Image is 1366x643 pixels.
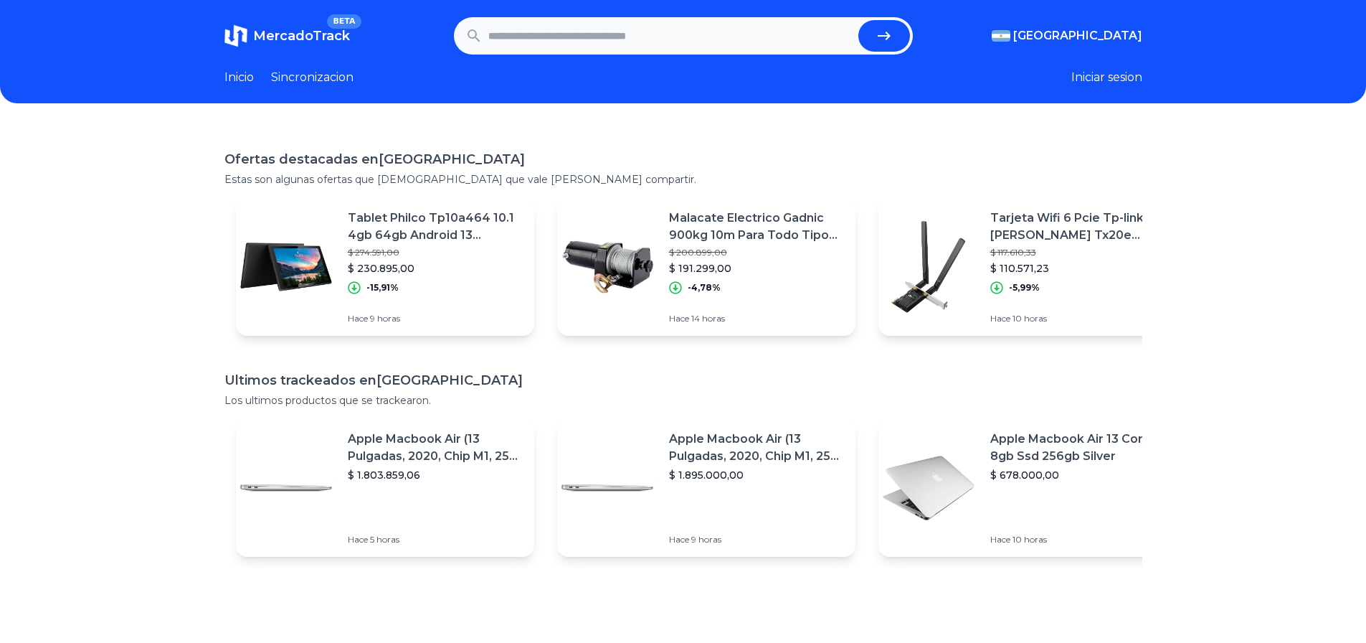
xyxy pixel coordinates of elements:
button: [GEOGRAPHIC_DATA] [992,27,1142,44]
span: [GEOGRAPHIC_DATA] [1013,27,1142,44]
a: Featured imageApple Macbook Air 13 Core I5 8gb Ssd 256gb Silver$ 678.000,00Hace 10 horas [878,419,1177,557]
p: Hace 9 horas [348,313,523,324]
p: Hace 10 horas [990,534,1165,545]
a: Featured imageMalacate Electrico Gadnic 900kg 10m Para Todo Tipo De Clima$ 200.899,00$ 191.299,00... [557,198,855,336]
p: Hace 14 horas [669,313,844,324]
a: Featured imageTablet Philco Tp10a464 10.1 4gb 64gb Android 13 1280x800 Cs$ 274.591,00$ 230.895,00... [236,198,534,336]
span: BETA [327,14,361,29]
img: Featured image [557,217,658,317]
p: Tablet Philco Tp10a464 10.1 4gb 64gb Android 13 1280x800 Cs [348,210,523,244]
img: Featured image [557,438,658,538]
p: Hace 9 horas [669,534,844,545]
p: $ 110.571,23 [990,261,1165,276]
p: Hace 10 horas [990,313,1165,324]
a: Inicio [224,69,254,86]
p: $ 200.899,00 [669,247,844,258]
p: $ 191.299,00 [669,261,844,276]
h1: Ultimos trackeados en [GEOGRAPHIC_DATA] [224,370,1142,390]
img: Argentina [992,30,1010,42]
p: Hace 5 horas [348,534,523,545]
a: MercadoTrackBETA [224,24,350,47]
p: $ 230.895,00 [348,261,523,276]
p: Estas son algunas ofertas que [DEMOGRAPHIC_DATA] que vale [PERSON_NAME] compartir. [224,172,1142,187]
p: $ 274.591,00 [348,247,523,258]
img: Featured image [878,438,979,538]
a: Featured imageApple Macbook Air (13 Pulgadas, 2020, Chip M1, 256 Gb De Ssd, 8 Gb De Ram) - Plata$... [557,419,855,557]
p: $ 1.895.000,00 [669,468,844,482]
p: -5,99% [1009,282,1040,294]
p: $ 678.000,00 [990,468,1165,482]
img: Featured image [236,217,336,317]
p: -15,91% [366,282,399,294]
p: Los ultimos productos que se trackearon. [224,393,1142,408]
p: Apple Macbook Air 13 Core I5 8gb Ssd 256gb Silver [990,431,1165,465]
p: $ 117.610,33 [990,247,1165,258]
span: MercadoTrack [253,28,350,44]
button: Iniciar sesion [1071,69,1142,86]
a: Sincronizacion [271,69,354,86]
p: $ 1.803.859,06 [348,468,523,482]
img: MercadoTrack [224,24,247,47]
p: Malacate Electrico Gadnic 900kg 10m Para Todo Tipo De Clima [669,210,844,244]
p: Apple Macbook Air (13 Pulgadas, 2020, Chip M1, 256 Gb De Ssd, 8 Gb De Ram) - Plata [348,431,523,465]
p: Apple Macbook Air (13 Pulgadas, 2020, Chip M1, 256 Gb De Ssd, 8 Gb De Ram) - Plata [669,431,844,465]
a: Featured imageTarjeta Wifi 6 Pcie Tp-link [PERSON_NAME] Tx20e Ax1800 Para Escrito$ 117.610,33$ 11... [878,198,1177,336]
p: Tarjeta Wifi 6 Pcie Tp-link [PERSON_NAME] Tx20e Ax1800 Para Escrito [990,210,1165,244]
img: Featured image [236,438,336,538]
img: Featured image [878,217,979,317]
h1: Ofertas destacadas en [GEOGRAPHIC_DATA] [224,149,1142,169]
p: -4,78% [688,282,721,294]
a: Featured imageApple Macbook Air (13 Pulgadas, 2020, Chip M1, 256 Gb De Ssd, 8 Gb De Ram) - Plata$... [236,419,534,557]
